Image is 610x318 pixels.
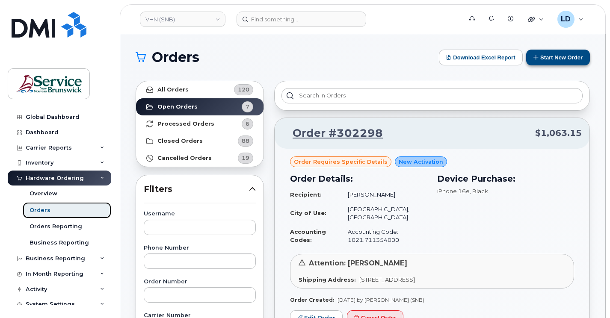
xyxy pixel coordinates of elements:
span: [DATE] by [PERSON_NAME] (SNB) [338,297,424,303]
strong: Closed Orders [157,138,203,144]
input: Search in orders [281,88,583,103]
span: 120 [238,85,249,94]
strong: Recipient: [290,191,322,198]
strong: All Orders [157,86,189,93]
strong: Order Created: [290,297,334,303]
strong: Open Orders [157,103,198,110]
span: New Activation [399,158,443,166]
a: Cancelled Orders19 [136,150,264,167]
label: Order Number [144,279,256,285]
span: $1,063.15 [535,127,582,139]
span: 6 [246,120,249,128]
span: iPhone 16e [437,188,470,194]
td: [GEOGRAPHIC_DATA], [GEOGRAPHIC_DATA] [340,202,427,224]
button: Download Excel Report [439,50,523,65]
span: Filters [144,183,249,195]
strong: Shipping Address: [299,276,356,283]
a: Open Orders7 [136,98,264,115]
td: [PERSON_NAME] [340,187,427,202]
button: Start New Order [526,50,590,65]
span: 19 [242,154,249,162]
span: Order requires Specific details [294,158,388,166]
a: Closed Orders88 [136,132,264,150]
h3: Device Purchase: [437,172,574,185]
span: Attention: [PERSON_NAME] [309,259,407,267]
span: 7 [246,103,249,111]
span: Orders [152,51,199,64]
h3: Order Details: [290,172,427,185]
strong: Accounting Codes: [290,228,326,243]
label: Username [144,211,256,217]
span: , Black [470,188,488,194]
span: 88 [242,137,249,145]
label: Phone Number [144,245,256,251]
a: All Orders120 [136,81,264,98]
strong: City of Use: [290,209,326,216]
strong: Cancelled Orders [157,155,212,162]
a: Order #302298 [282,126,383,141]
span: [STREET_ADDRESS] [359,276,415,283]
a: Processed Orders6 [136,115,264,132]
td: Accounting Code: 1021.711354000 [340,224,427,247]
strong: Processed Orders [157,121,214,127]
